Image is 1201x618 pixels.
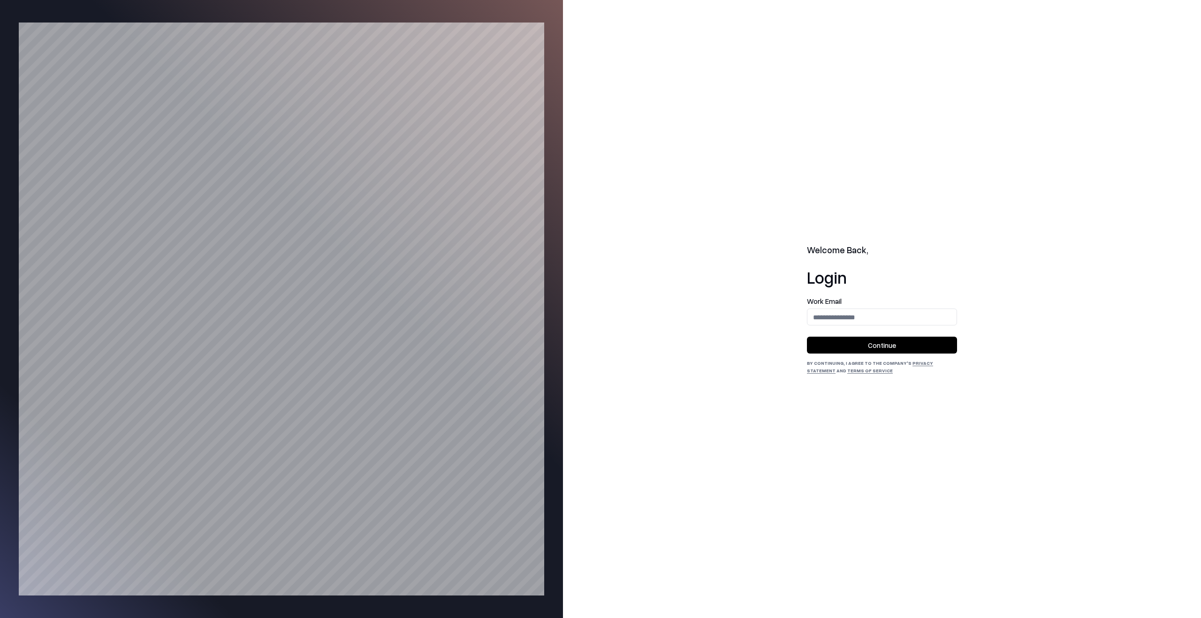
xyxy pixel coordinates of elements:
[807,359,957,374] div: By continuing, I agree to the Company's and
[807,337,957,354] button: Continue
[807,268,957,286] h1: Login
[807,298,957,305] label: Work Email
[847,368,893,373] a: Terms of Service
[807,244,957,257] h2: Welcome Back,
